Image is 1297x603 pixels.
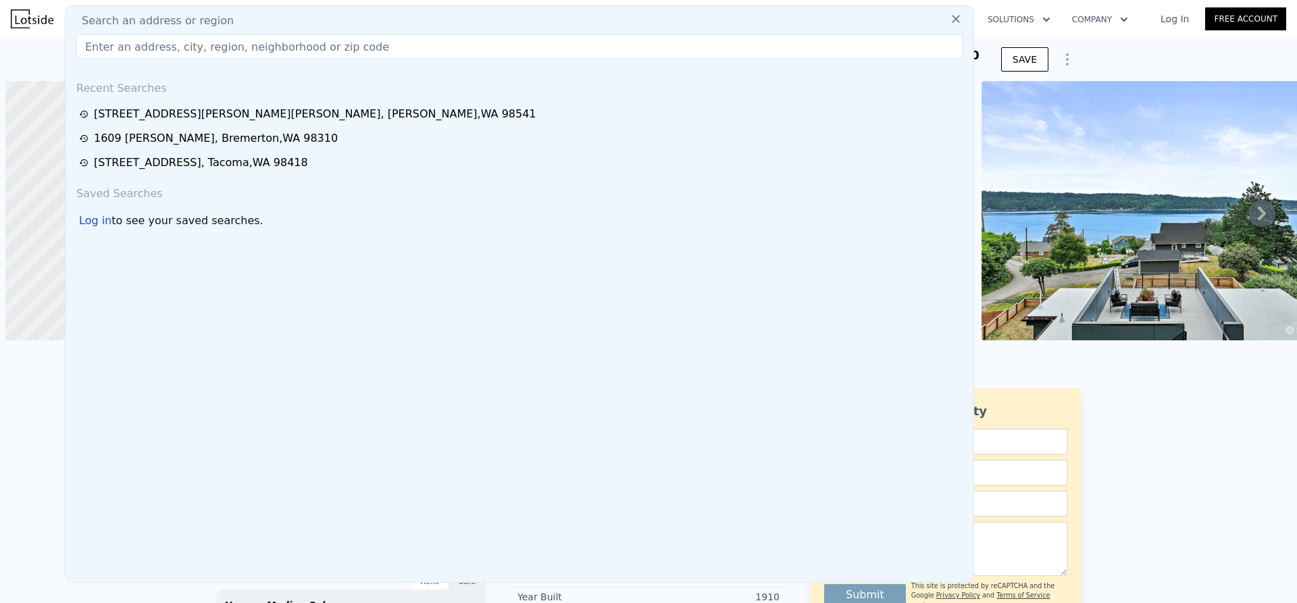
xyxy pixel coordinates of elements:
[11,9,53,28] img: Lotside
[79,213,111,229] div: Log in
[76,34,963,59] input: Enter an address, city, region, neighborhood or zip code
[79,130,964,147] a: 1609 [PERSON_NAME], Bremerton,WA 98310
[71,175,968,207] div: Saved Searches
[79,155,964,171] a: [STREET_ADDRESS], Tacoma,WA 98418
[1205,7,1286,30] a: Free Account
[71,70,968,102] div: Recent Searches
[977,7,1061,32] button: Solutions
[1054,46,1081,73] button: Show Options
[1144,12,1205,26] a: Log In
[111,213,263,229] span: to see your saved searches.
[996,592,1050,599] a: Terms of Service
[79,106,964,122] a: [STREET_ADDRESS][PERSON_NAME][PERSON_NAME], [PERSON_NAME],WA 98541
[94,106,536,122] div: [STREET_ADDRESS][PERSON_NAME][PERSON_NAME] , [PERSON_NAME] , WA 98541
[94,130,338,147] div: 1609 [PERSON_NAME] , Bremerton , WA 98310
[71,13,234,29] span: Search an address or region
[936,592,980,599] a: Privacy Policy
[1061,7,1139,32] button: Company
[1001,47,1048,72] button: SAVE
[94,155,308,171] div: [STREET_ADDRESS] , Tacoma , WA 98418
